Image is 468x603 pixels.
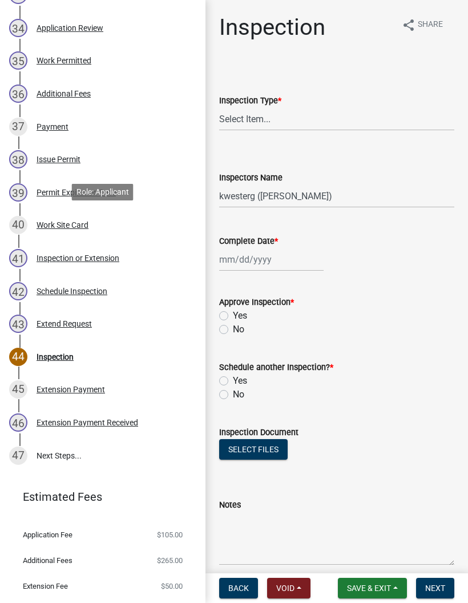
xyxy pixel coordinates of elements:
[219,299,294,307] label: Approve Inspection
[9,19,27,37] div: 34
[219,364,333,372] label: Schedule another Inspection?
[233,374,247,388] label: Yes
[233,309,247,323] label: Yes
[219,238,278,246] label: Complete Date
[219,439,288,460] button: Select files
[402,18,415,32] i: share
[37,287,107,295] div: Schedule Inspection
[418,18,443,32] span: Share
[9,348,27,366] div: 44
[37,419,138,427] div: Extension Payment Received
[37,385,105,393] div: Extension Payment
[9,85,27,103] div: 36
[9,249,27,267] div: 41
[9,485,187,508] a: Estimated Fees
[233,388,244,401] label: No
[9,51,27,70] div: 35
[157,557,183,564] span: $265.00
[219,14,325,41] h1: Inspection
[9,413,27,432] div: 46
[9,315,27,333] div: 43
[72,184,134,200] div: Role: Applicant
[37,320,92,328] div: Extend Request
[276,584,294,593] span: Void
[23,582,68,590] span: Extension Fee
[9,282,27,300] div: 42
[219,174,283,182] label: Inspectors Name
[267,578,310,598] button: Void
[219,248,324,271] input: mm/dd/yyyy
[9,118,27,136] div: 37
[37,123,68,131] div: Payment
[219,501,241,509] label: Notes
[9,447,27,465] div: 47
[161,582,183,590] span: $50.00
[416,578,454,598] button: Next
[37,254,119,262] div: Inspection or Extension
[233,323,244,336] label: No
[338,578,407,598] button: Save & Exit
[393,14,452,36] button: shareShare
[347,584,391,593] span: Save & Exit
[23,531,72,538] span: Application Fee
[9,183,27,202] div: 39
[37,188,116,196] div: Permit Expiration Date
[37,90,91,98] div: Additional Fees
[37,57,91,65] div: Work Permitted
[37,353,74,361] div: Inspection
[219,578,258,598] button: Back
[425,584,445,593] span: Next
[157,531,183,538] span: $105.00
[9,380,27,399] div: 45
[23,557,72,564] span: Additional Fees
[37,24,103,32] div: Application Review
[9,150,27,168] div: 38
[37,155,80,163] div: Issue Permit
[219,429,298,437] label: Inspection Document
[9,216,27,234] div: 40
[219,97,281,105] label: Inspection Type
[228,584,249,593] span: Back
[37,221,88,229] div: Work Site Card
